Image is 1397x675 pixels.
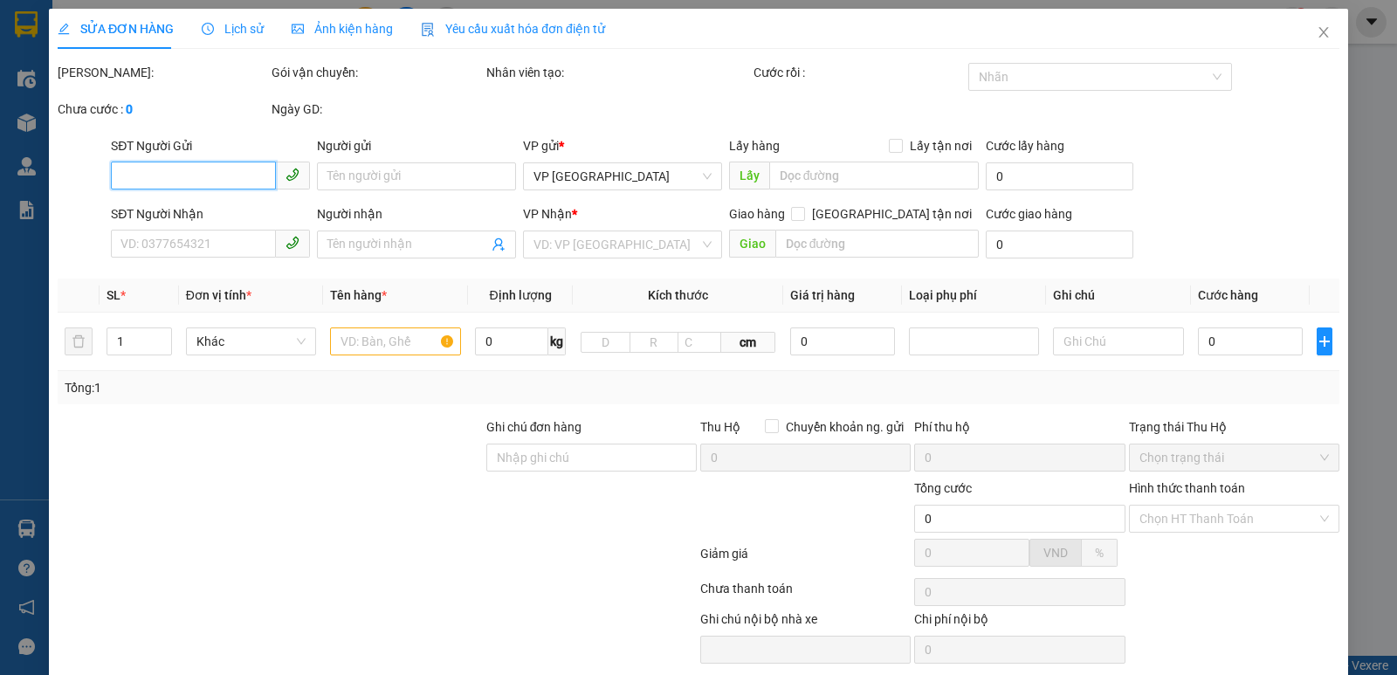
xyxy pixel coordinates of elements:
span: edit [58,23,70,35]
span: SL [107,288,120,302]
div: Người nhận [317,204,516,224]
img: icon [421,23,435,37]
span: Giao hàng [729,207,785,221]
span: Thu Hộ [700,420,740,434]
img: logo [10,61,55,148]
b: 0 [126,102,133,116]
span: close [1317,25,1331,39]
span: cm [721,332,775,353]
input: Ghi Chú [1053,327,1184,355]
span: Lấy tận nơi [903,136,979,155]
span: Lịch sử [202,22,264,36]
span: Giao [729,230,775,258]
strong: CHUYỂN PHÁT NHANH AN PHÚ QUÝ [70,14,196,71]
div: SĐT Người Nhận [111,204,310,224]
input: D [581,332,630,353]
strong: PHIẾU GỬI HÀNG [62,124,203,142]
input: Ghi chú đơn hàng [486,444,697,472]
label: Ghi chú đơn hàng [486,420,582,434]
button: Close [1299,9,1348,58]
span: Ảnh kiện hàng [292,22,393,36]
span: Giá trị hàng [790,288,855,302]
div: Ngày GD: [272,100,482,119]
span: YX1408252469 [210,112,315,130]
div: Giảm giá [698,544,912,575]
div: Chi phí nội bộ [914,610,1125,636]
span: Kích thước [648,288,708,302]
span: user-add [492,238,506,251]
label: Cước giao hàng [986,207,1072,221]
span: Khác [196,328,306,355]
div: Chưa thanh toán [698,579,912,610]
span: clock-circle [202,23,214,35]
span: Tên hàng [330,288,387,302]
span: Cước hàng [1198,288,1258,302]
span: % [1095,546,1104,560]
span: Lấy hàng [729,139,780,153]
label: Hình thức thanh toán [1129,481,1245,495]
div: Nhân viên tạo: [486,63,751,82]
input: R [630,332,678,353]
span: plus [1318,334,1332,348]
div: Tổng: 1 [65,378,540,397]
span: Tổng cước [914,481,972,495]
div: Gói vận chuyển: [272,63,482,82]
button: plus [1317,327,1332,355]
th: Ghi chú [1046,279,1191,313]
span: Yêu cầu xuất hóa đơn điện tử [421,22,605,36]
div: SĐT Người Gửi [111,136,310,155]
span: kg [548,327,566,355]
div: Ghi chú nội bộ nhà xe [700,610,911,636]
label: Cước lấy hàng [986,139,1064,153]
span: Lấy [729,162,769,189]
button: delete [65,327,93,355]
span: [GEOGRAPHIC_DATA] tận nơi [805,204,979,224]
input: Dọc đường [769,162,980,189]
span: phone [286,168,299,182]
span: Định lượng [490,288,552,302]
input: VD: Bàn, Ghế [330,327,461,355]
div: [PERSON_NAME]: [58,63,268,82]
input: C [678,332,722,353]
span: VP Cầu Yên Xuân [533,163,712,189]
span: SỬA ĐƠN HÀNG [58,22,174,36]
span: Chuyển khoản ng. gửi [779,417,911,437]
div: VP gửi [523,136,722,155]
div: Trạng thái Thu Hộ [1129,417,1339,437]
span: phone [286,236,299,250]
span: VND [1043,546,1068,560]
th: Loại phụ phí [902,279,1047,313]
input: Dọc đường [775,230,980,258]
div: Người gửi [317,136,516,155]
span: [GEOGRAPHIC_DATA], [GEOGRAPHIC_DATA] ↔ [GEOGRAPHIC_DATA] [59,74,203,120]
span: VP Nhận [523,207,572,221]
span: picture [292,23,304,35]
span: Đơn vị tính [186,288,251,302]
input: Cước giao hàng [986,231,1133,258]
div: Cước rồi : [754,63,964,82]
div: Phí thu hộ [914,417,1125,444]
div: Chưa cước : [58,100,268,119]
span: Chọn trạng thái [1139,444,1329,471]
input: Cước lấy hàng [986,162,1133,190]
